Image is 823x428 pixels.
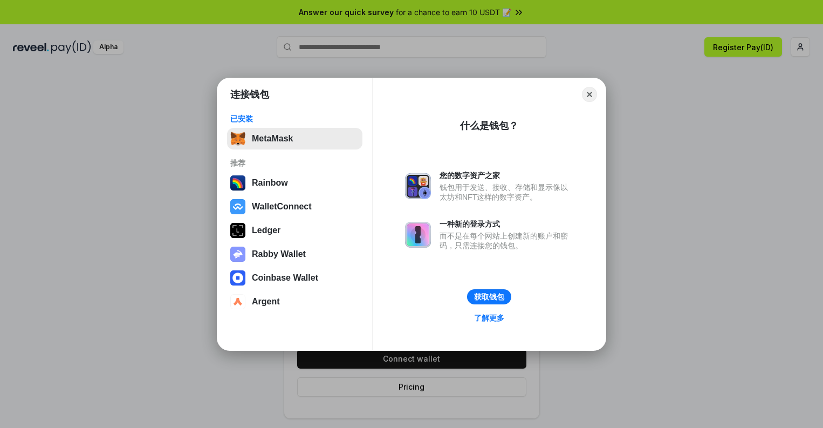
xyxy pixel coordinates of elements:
img: svg+xml,%3Csvg%20xmlns%3D%22http%3A%2F%2Fwww.w3.org%2F2000%2Fsvg%22%20fill%3D%22none%22%20viewBox... [405,222,431,248]
div: 钱包用于发送、接收、存储和显示像以太坊和NFT这样的数字资产。 [440,182,573,202]
div: 一种新的登录方式 [440,219,573,229]
button: Argent [227,291,362,312]
div: Ledger [252,226,280,235]
button: Rainbow [227,172,362,194]
div: Argent [252,297,280,307]
div: Rainbow [252,178,288,188]
div: WalletConnect [252,202,312,212]
div: 推荐 [230,158,359,168]
div: 了解更多 [474,313,504,323]
button: Coinbase Wallet [227,267,362,289]
div: 什么是钱包？ [460,119,518,132]
div: Coinbase Wallet [252,273,318,283]
img: svg+xml,%3Csvg%20xmlns%3D%22http%3A%2F%2Fwww.w3.org%2F2000%2Fsvg%22%20fill%3D%22none%22%20viewBox... [405,173,431,199]
img: svg+xml,%3Csvg%20width%3D%2228%22%20height%3D%2228%22%20viewBox%3D%220%200%2028%2028%22%20fill%3D... [230,270,245,286]
button: Close [582,87,597,102]
button: Ledger [227,220,362,241]
button: WalletConnect [227,196,362,218]
h1: 连接钱包 [230,88,269,101]
div: 已安装 [230,114,359,124]
button: 获取钱包 [467,289,511,304]
div: 您的数字资产之家 [440,171,573,180]
button: Rabby Wallet [227,243,362,265]
a: 了解更多 [468,311,511,325]
button: MetaMask [227,128,362,150]
img: svg+xml,%3Csvg%20xmlns%3D%22http%3A%2F%2Fwww.w3.org%2F2000%2Fsvg%22%20width%3D%2228%22%20height%3... [230,223,245,238]
img: svg+xml,%3Csvg%20width%3D%2228%22%20height%3D%2228%22%20viewBox%3D%220%200%2028%2028%22%20fill%3D... [230,199,245,214]
img: svg+xml,%3Csvg%20xmlns%3D%22http%3A%2F%2Fwww.w3.org%2F2000%2Fsvg%22%20fill%3D%22none%22%20viewBox... [230,247,245,262]
div: Rabby Wallet [252,249,306,259]
img: svg+xml,%3Csvg%20width%3D%2228%22%20height%3D%2228%22%20viewBox%3D%220%200%2028%2028%22%20fill%3D... [230,294,245,309]
div: 获取钱包 [474,292,504,302]
div: MetaMask [252,134,293,144]
img: svg+xml,%3Csvg%20fill%3D%22none%22%20height%3D%2233%22%20viewBox%3D%220%200%2035%2033%22%20width%... [230,131,245,146]
img: svg+xml,%3Csvg%20width%3D%22120%22%20height%3D%22120%22%20viewBox%3D%220%200%20120%20120%22%20fil... [230,175,245,191]
div: 而不是在每个网站上创建新的账户和密码，只需连接您的钱包。 [440,231,573,250]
